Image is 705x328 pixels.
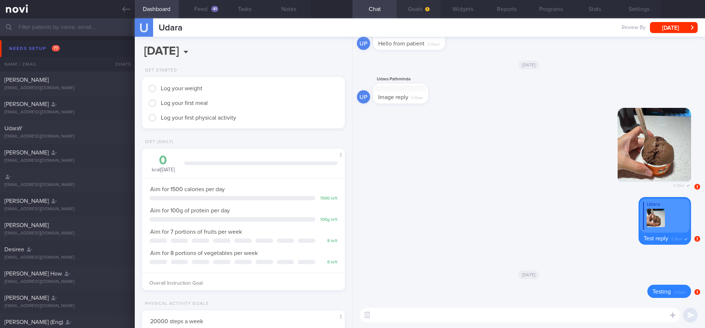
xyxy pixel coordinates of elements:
div: U [130,14,158,42]
span: [PERSON_NAME] [4,77,49,83]
img: Photo by Udara [618,108,691,181]
div: 1500 left [319,196,337,201]
button: [DATE] [650,22,698,33]
div: Udara Pathminda [373,75,450,84]
div: [EMAIL_ADDRESS][DOMAIN_NAME] [4,182,130,188]
div: [EMAIL_ADDRESS][DOMAIN_NAME] [4,255,130,260]
div: Physical Activity Goals [142,301,209,307]
span: 3:02pm [674,288,686,295]
span: Aim for 7 portions of fruits per week [150,229,242,235]
div: [EMAIL_ADDRESS][DOMAIN_NAME] [4,158,130,164]
span: UdaraY [4,125,22,131]
div: Udara [643,202,687,208]
span: Image reply [378,94,408,100]
img: Replying to photo by Udara [647,209,665,227]
div: 100 g left [319,217,337,223]
div: Get Started [142,68,177,73]
div: [EMAIL_ADDRESS][DOMAIN_NAME] [4,134,130,139]
span: Desiree [4,247,24,252]
div: UP [357,90,370,104]
span: [PERSON_NAME] [4,150,49,156]
span: Test reply [644,236,668,241]
span: 6:31pm [673,181,684,188]
span: Aim for 8 portions of vegetables per week [150,250,258,256]
div: [EMAIL_ADDRESS][DOMAIN_NAME] [4,110,130,115]
span: 77 [52,45,60,51]
span: [PERSON_NAME] How [4,271,62,277]
span: [PERSON_NAME] [4,101,49,107]
span: Review By [622,25,646,31]
div: 8 left [319,238,337,244]
div: 41 [211,6,218,12]
span: [DATE] [518,61,539,69]
span: 2:09pm [427,40,440,47]
div: Needs setup [7,44,62,54]
div: [EMAIL_ADDRESS][DOMAIN_NAME] [4,303,130,309]
span: [PERSON_NAME] [4,198,49,204]
div: 8 left [319,260,337,265]
div: [EMAIL_ADDRESS][DOMAIN_NAME] [4,231,130,236]
span: Udara [159,23,182,32]
div: 0 [149,154,177,167]
div: [EMAIL_ADDRESS][DOMAIN_NAME] [4,279,130,285]
span: 9:39am [411,94,423,101]
span: Hello from patient [378,41,424,47]
span: Aim for 1500 calories per day [150,186,225,192]
span: Testing [652,289,671,295]
span: Aim for 100g of protein per day [150,208,230,214]
div: kcal [DATE] [149,154,177,174]
span: [PERSON_NAME] [4,222,49,228]
div: Diet (Daily) [142,139,173,145]
span: 6:31pm [671,235,682,242]
span: [PERSON_NAME] [4,295,49,301]
span: 20000 steps a week [150,318,203,324]
span: [PERSON_NAME] (Eng) [4,319,63,325]
div: [EMAIL_ADDRESS][DOMAIN_NAME] [4,207,130,212]
div: Chats [105,57,135,72]
div: [EMAIL_ADDRESS][DOMAIN_NAME] [4,85,130,91]
div: UP [357,37,370,50]
span: [DATE] [518,270,539,279]
span: Overall Instruction Goal [149,281,203,286]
